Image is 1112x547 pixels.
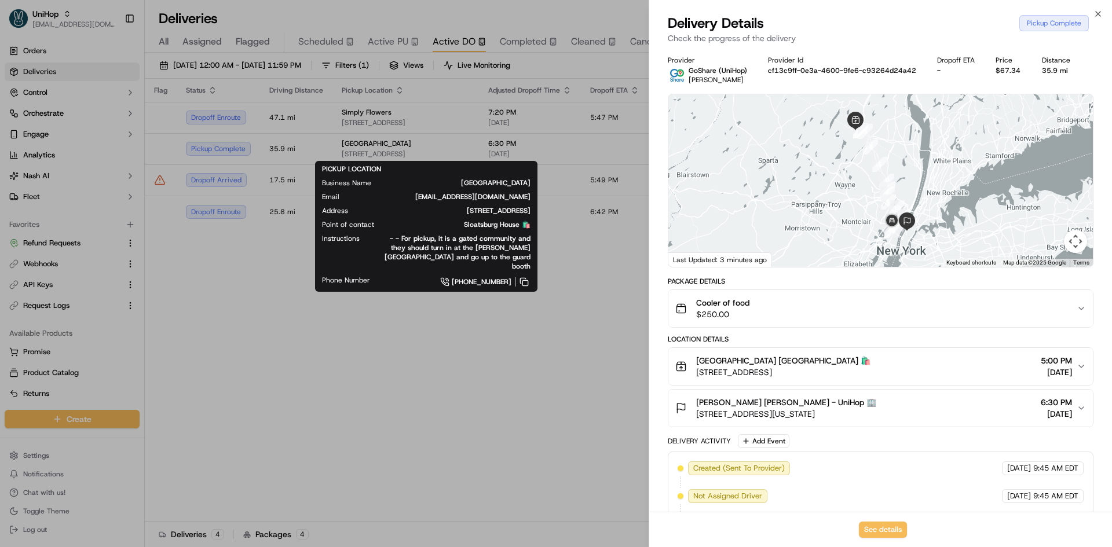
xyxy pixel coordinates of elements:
[668,335,1093,344] div: Location Details
[738,434,789,448] button: Add Event
[393,220,531,229] span: Sloatsburg House 🛍️
[696,408,876,420] span: [STREET_ADDRESS][US_STATE]
[322,164,381,174] span: PICKUP LOCATION
[1033,463,1078,473] span: 9:45 AM EDT
[322,220,374,229] span: Point of contact
[1041,355,1072,366] span: 5:00 PM
[671,252,709,267] a: Open this area in Google Maps (opens a new window)
[696,366,870,378] span: [STREET_ADDRESS]
[876,190,901,214] div: 9
[93,163,191,184] a: 💻API Documentation
[1033,491,1078,501] span: 9:45 AM EDT
[689,66,747,75] p: GoShare (UniHop)
[322,178,371,188] span: Business Name
[668,290,1093,327] button: Cooler of food$250.00
[1007,491,1031,501] span: [DATE]
[115,196,140,205] span: Pylon
[668,14,764,32] span: Delivery Details
[322,276,370,285] span: Phone Number
[668,252,772,267] div: Last Updated: 3 minutes ago
[1007,463,1031,473] span: [DATE]
[98,169,107,178] div: 💻
[996,56,1023,65] div: Price
[668,66,686,85] img: goshare_logo.png
[937,66,977,75] div: -
[693,491,762,501] span: Not Assigned Driver
[23,168,89,179] span: Knowledge Base
[1042,66,1073,75] div: 35.9 mi
[12,169,21,178] div: 📗
[322,234,360,243] span: Instructions
[858,135,883,159] div: 4
[12,111,32,131] img: 1736555255976-a54dd68f-1ca7-489b-9aae-adbdc363a1c4
[197,114,211,128] button: Start new chat
[1042,56,1073,65] div: Distance
[859,522,907,538] button: See details
[868,152,892,177] div: 5
[322,192,339,201] span: Email
[946,259,996,267] button: Keyboard shortcuts
[367,206,531,215] span: [STREET_ADDRESS]
[358,192,531,201] span: [EMAIL_ADDRESS][DOMAIN_NAME]
[668,348,1093,385] button: [GEOGRAPHIC_DATA] [GEOGRAPHIC_DATA] 🛍️[STREET_ADDRESS]5:00 PM[DATE]
[7,163,93,184] a: 📗Knowledge Base
[696,355,870,366] span: [GEOGRAPHIC_DATA] [GEOGRAPHIC_DATA] 🛍️
[768,56,919,65] div: Provider Id
[668,277,1093,286] div: Package Details
[671,252,709,267] img: Google
[696,297,749,309] span: Cooler of food
[1073,259,1089,266] a: Terms (opens in new tab)
[668,56,749,65] div: Provider
[996,66,1023,75] div: $67.34
[875,169,899,193] div: 6
[696,397,876,408] span: [PERSON_NAME] [PERSON_NAME] - UniHop 🏢
[875,182,899,206] div: 8
[853,119,877,144] div: 3
[1041,397,1072,408] span: 6:30 PM
[668,390,1093,427] button: [PERSON_NAME] [PERSON_NAME] - UniHop 🏢[STREET_ADDRESS][US_STATE]6:30 PM[DATE]
[39,122,147,131] div: We're available if you need us!
[876,177,900,201] div: 7
[768,66,916,75] button: cf13c9ff-0e3a-4600-9fe6-c93264d24a42
[693,463,785,473] span: Created (Sent To Provider)
[1041,366,1072,378] span: [DATE]
[452,277,511,287] span: [PHONE_NUMBER]
[937,56,977,65] div: Dropoff ETA
[39,111,190,122] div: Start new chat
[12,46,211,65] p: Welcome 👋
[322,206,348,215] span: Address
[885,196,909,220] div: 10
[1064,230,1087,253] button: Map camera controls
[30,75,209,87] input: Got a question? Start typing here...
[1041,408,1072,420] span: [DATE]
[390,178,531,188] span: [GEOGRAPHIC_DATA]
[848,119,873,143] div: 2
[109,168,186,179] span: API Documentation
[12,12,35,35] img: Nash
[82,196,140,205] a: Powered byPylon
[668,436,731,446] div: Delivery Activity
[389,276,531,288] a: [PHONE_NUMBER]
[689,75,744,85] span: [PERSON_NAME]
[378,234,531,271] span: - - For pickup, it is a gated community and they should turn in at the [PERSON_NAME][GEOGRAPHIC_D...
[1003,259,1066,266] span: Map data ©2025 Google
[668,32,1093,44] p: Check the progress of the delivery
[696,309,749,320] span: $250.00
